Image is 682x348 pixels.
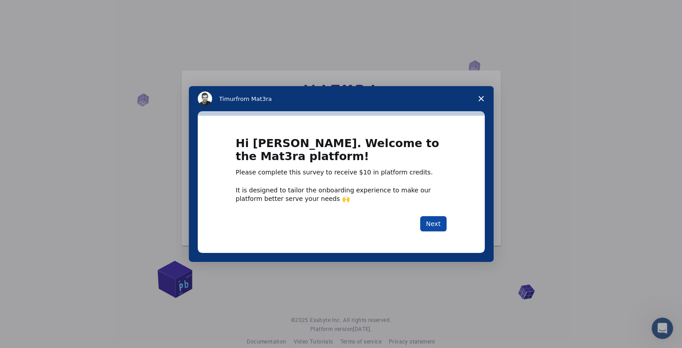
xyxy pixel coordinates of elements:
[236,186,447,202] div: It is designed to tailor the onboarding experience to make our platform better serve your needs 🙌
[420,216,447,231] button: Next
[198,91,212,106] img: Profile image for Timur
[18,6,50,14] span: Support
[236,96,272,102] span: from Mat3ra
[469,86,494,111] span: Close survey
[236,168,447,177] div: Please complete this survey to receive $10 in platform credits.
[219,96,236,102] span: Timur
[236,137,447,168] h1: Hi [PERSON_NAME]. Welcome to the Mat3ra platform!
